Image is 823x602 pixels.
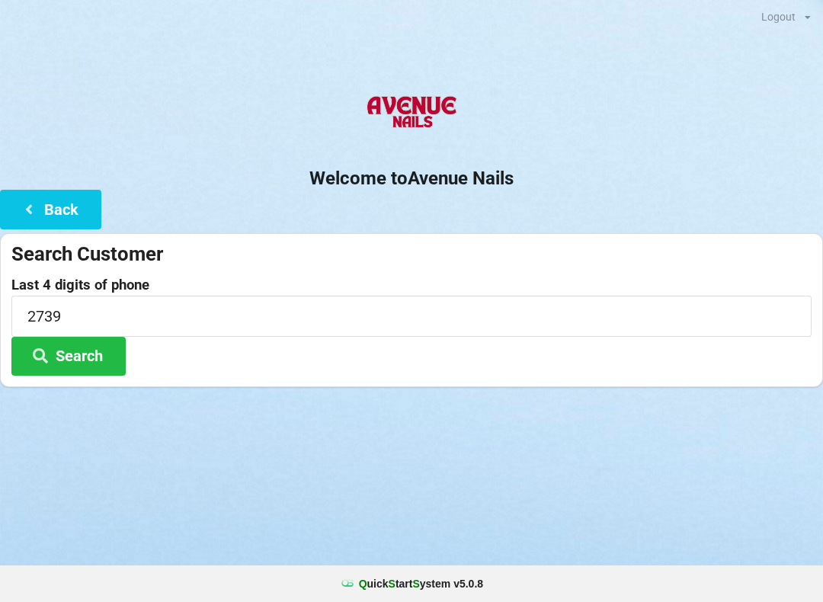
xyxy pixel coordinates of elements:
b: uick tart ystem v 5.0.8 [359,576,483,591]
span: S [412,578,419,590]
div: Search Customer [11,242,812,267]
span: S [389,578,395,590]
button: Search [11,337,126,376]
img: favicon.ico [340,576,355,591]
span: Q [359,578,367,590]
label: Last 4 digits of phone [11,277,812,293]
input: 0000 [11,296,812,336]
div: Logout [761,11,796,22]
img: AvenueNails-Logo.png [360,83,462,144]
